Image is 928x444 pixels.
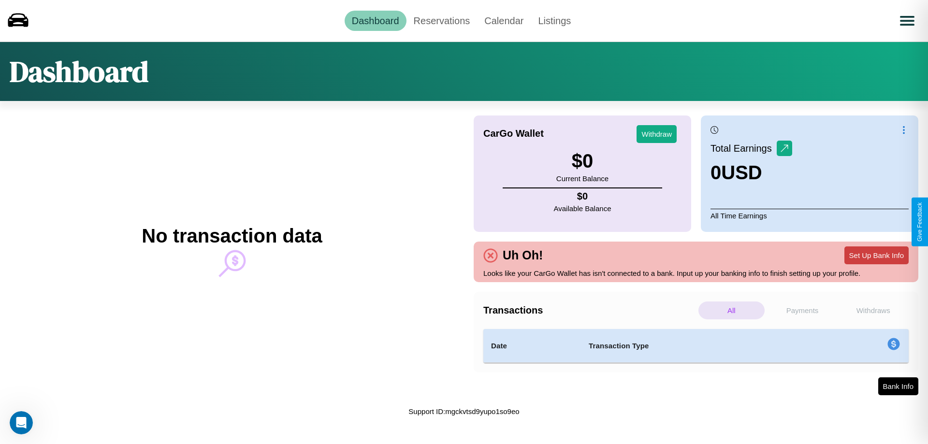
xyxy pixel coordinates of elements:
[710,209,909,222] p: All Time Earnings
[840,301,906,319] p: Withdraws
[483,305,696,316] h4: Transactions
[531,11,578,31] a: Listings
[483,267,909,280] p: Looks like your CarGo Wallet has isn't connected to a bank. Input up your banking info to finish ...
[916,202,923,242] div: Give Feedback
[491,340,573,352] h4: Date
[498,248,548,262] h4: Uh Oh!
[483,329,909,363] table: simple table
[345,11,406,31] a: Dashboard
[589,340,808,352] h4: Transaction Type
[556,150,609,172] h3: $ 0
[637,125,677,143] button: Withdraw
[769,301,836,319] p: Payments
[710,140,777,157] p: Total Earnings
[483,128,544,139] h4: CarGo Wallet
[406,11,478,31] a: Reservations
[554,202,611,215] p: Available Balance
[477,11,531,31] a: Calendar
[554,191,611,202] h4: $ 0
[142,225,322,247] h2: No transaction data
[878,377,918,395] button: Bank Info
[710,162,792,184] h3: 0 USD
[844,246,909,264] button: Set Up Bank Info
[10,52,148,91] h1: Dashboard
[10,411,33,434] iframe: Intercom live chat
[556,172,609,185] p: Current Balance
[894,7,921,34] button: Open menu
[408,405,519,418] p: Support ID: mgckvtsd9yupo1so9eo
[698,301,765,319] p: All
